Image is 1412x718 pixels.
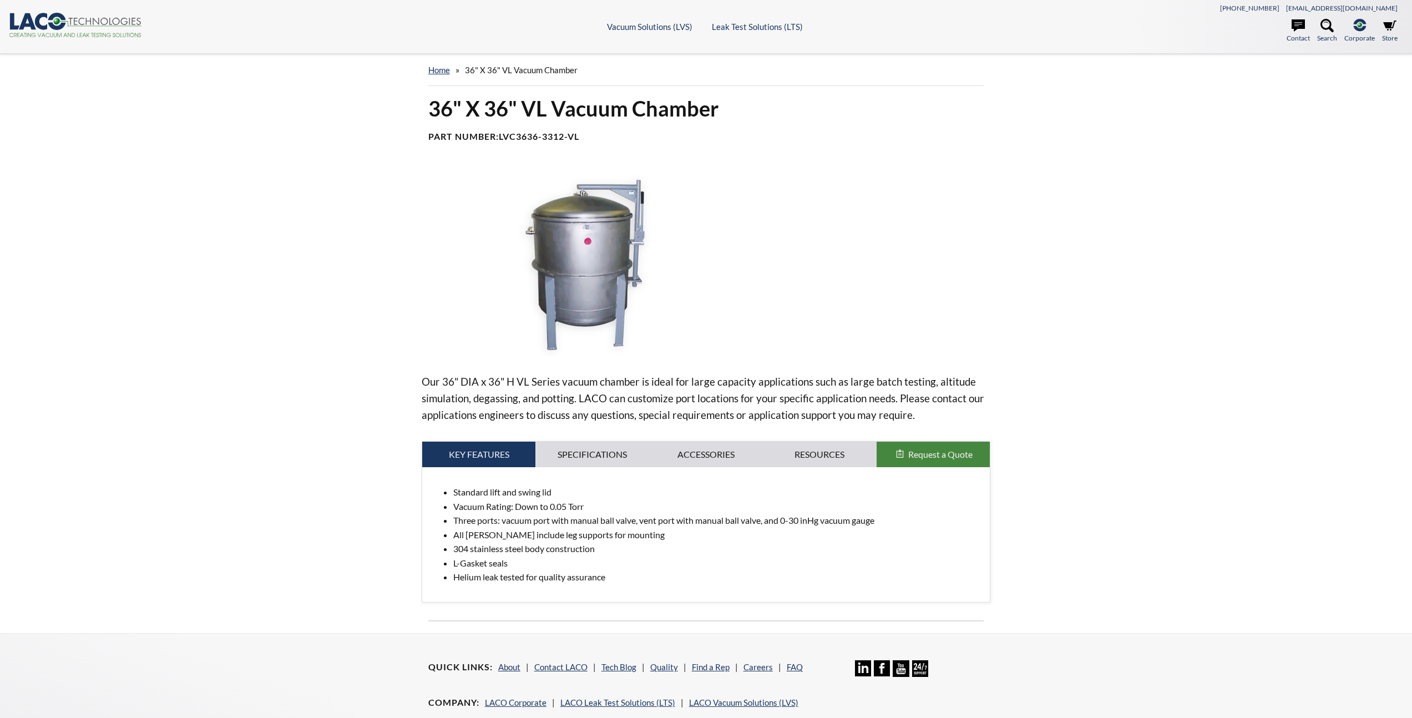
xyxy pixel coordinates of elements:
h4: Quick Links [428,661,493,673]
li: All [PERSON_NAME] include leg supports for mounting [453,528,981,542]
a: Contact [1287,19,1310,43]
a: [EMAIL_ADDRESS][DOMAIN_NAME] [1286,4,1398,12]
li: Helium leak tested for quality assurance [453,570,981,584]
a: LACO Corporate [485,697,546,707]
li: Vacuum Rating: Down to 0.05 Torr [453,499,981,514]
a: home [428,65,450,75]
h1: 36" X 36" VL Vacuum Chamber [428,95,984,122]
b: LVC3636-3312-VL [499,131,579,141]
a: Search [1317,19,1337,43]
a: Contact LACO [534,662,588,672]
div: » [428,54,984,86]
li: L-Gasket seals [453,556,981,570]
a: Resources [763,442,877,467]
a: Key Features [422,442,536,467]
span: Request a Quote [908,449,973,459]
a: Store [1382,19,1398,43]
a: FAQ [787,662,803,672]
a: Careers [743,662,773,672]
h4: Part Number: [428,131,984,143]
a: LACO Vacuum Solutions (LVS) [689,697,798,707]
a: About [498,662,520,672]
p: Our 36" DIA x 36" H VL Series vacuum chamber is ideal for large capacity applications such as lar... [422,373,991,423]
h4: Company [428,697,479,709]
li: Standard lift and swing lid [453,485,981,499]
a: [PHONE_NUMBER] [1220,4,1279,12]
li: 304 stainless steel body construction [453,542,981,556]
a: Vacuum Solutions (LVS) [607,22,692,32]
a: Specifications [535,442,649,467]
img: LVC3636-3312-VL Large Vacuum Chamber, front view [422,169,754,356]
a: 24/7 Support [912,669,928,679]
a: Tech Blog [601,662,636,672]
a: Find a Rep [692,662,730,672]
span: Corporate [1344,33,1375,43]
span: 36" X 36" VL Vacuum Chamber [465,65,578,75]
button: Request a Quote [877,442,990,467]
a: Leak Test Solutions (LTS) [712,22,803,32]
img: 24/7 Support Icon [912,660,928,676]
li: Three ports: vacuum port with manual ball valve, vent port with manual ball valve, and 0-30 inHg ... [453,513,981,528]
a: Accessories [649,442,763,467]
a: Quality [650,662,678,672]
a: LACO Leak Test Solutions (LTS) [560,697,675,707]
